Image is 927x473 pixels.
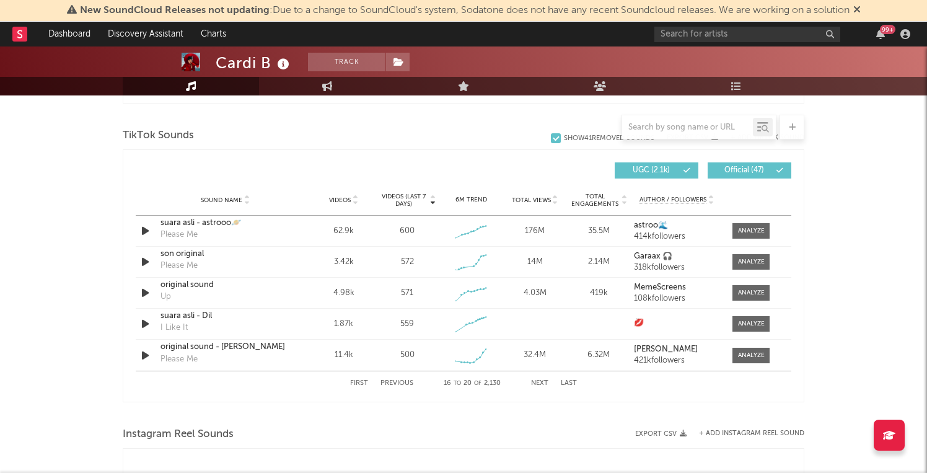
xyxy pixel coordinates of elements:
a: MemeScreens [634,283,720,292]
button: Previous [380,380,413,387]
div: 4.98k [315,287,372,299]
span: to [454,381,461,386]
div: 572 [401,256,414,268]
span: Sound Name [201,197,242,204]
button: Official(47) [708,162,791,179]
div: 32.4M [506,349,564,361]
a: 💋ྀིྀི [634,319,720,327]
a: Discovery Assistant [99,22,192,46]
div: 2.14M [570,256,628,268]
button: + Add Instagram Reel Sound [699,430,804,437]
button: First [350,380,368,387]
strong: 💋ྀིྀི [634,319,644,327]
a: original sound [160,279,290,291]
button: Track [308,53,385,71]
span: of [474,381,481,386]
div: 1.87k [315,318,372,330]
div: 14M [506,256,564,268]
div: 62.9k [315,225,372,237]
span: Total Engagements [570,193,620,208]
a: original sound - [PERSON_NAME] [160,341,290,353]
span: Videos [329,197,351,204]
button: Export CSV [635,430,687,438]
div: 559 [400,318,414,330]
span: New SoundCloud Releases not updating [80,6,270,15]
div: 600 [400,225,415,237]
div: Please Me [160,229,198,241]
div: Up [160,291,171,303]
div: 16 20 2,130 [438,376,506,391]
span: Videos (last 7 days) [379,193,429,208]
button: 99+ [876,29,885,39]
div: 3.42k [315,256,372,268]
button: UGC(2.1k) [615,162,698,179]
span: Author / Followers [639,196,706,204]
input: Search for artists [654,27,840,42]
div: 500 [400,349,415,361]
div: 11.4k [315,349,372,361]
div: 6M Trend [442,195,500,205]
span: Official ( 47 ) [716,167,773,174]
a: Garaax 🎧 [634,252,720,261]
strong: MemeScreens [634,283,686,291]
div: Cardi B [216,53,292,73]
a: son original [160,248,290,260]
button: Last [561,380,577,387]
div: 571 [401,287,413,299]
div: 414k followers [634,232,720,241]
div: 419k [570,287,628,299]
div: + Add Instagram Reel Sound [687,430,804,437]
button: Next [531,380,548,387]
a: Dashboard [40,22,99,46]
div: 421k followers [634,356,720,365]
a: suara asli - Dil [160,310,290,322]
strong: [PERSON_NAME] [634,345,698,353]
span: : Due to a change to SoundCloud's system, Sodatone does not have any recent Soundcloud releases. ... [80,6,850,15]
div: 176M [506,225,564,237]
div: 108k followers [634,294,720,303]
a: suara asli - astrooo🪐 [160,217,290,229]
div: I Like It [160,322,188,334]
div: 99 + [880,25,895,34]
a: Charts [192,22,235,46]
span: UGC ( 2.1k ) [623,167,680,174]
div: Please Me [160,353,198,366]
strong: Garaax 🎧 [634,252,672,260]
div: Please Me [160,260,198,272]
a: astroo🌊 [634,221,720,230]
span: Total Views [512,197,551,204]
span: Dismiss [853,6,861,15]
div: 35.5M [570,225,628,237]
div: 6.32M [570,349,628,361]
span: Instagram Reel Sounds [123,427,234,442]
a: [PERSON_NAME] [634,345,720,354]
div: 4.03M [506,287,564,299]
input: Search by song name or URL [622,123,753,133]
div: 318k followers [634,263,720,272]
strong: astroo🌊 [634,221,668,229]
